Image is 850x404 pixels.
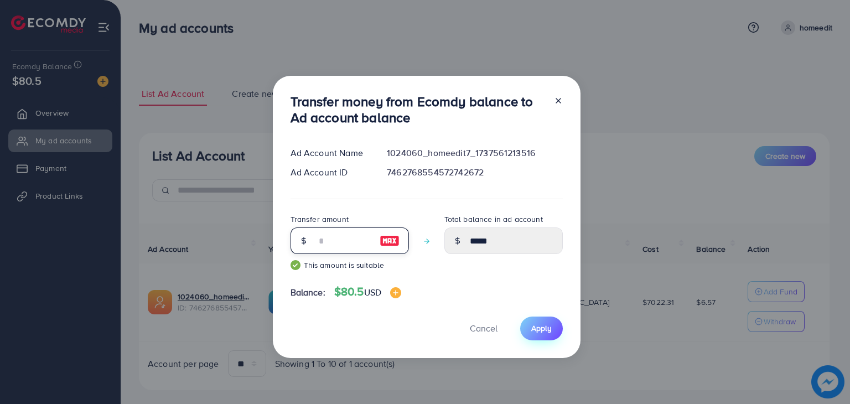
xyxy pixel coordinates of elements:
div: 1024060_homeedit7_1737561213516 [378,147,571,159]
button: Cancel [456,317,511,340]
label: Transfer amount [291,214,349,225]
h3: Transfer money from Ecomdy balance to Ad account balance [291,94,545,126]
span: Apply [531,323,552,334]
small: This amount is suitable [291,260,409,271]
span: Cancel [470,322,497,334]
img: guide [291,260,300,270]
button: Apply [520,317,563,340]
div: Ad Account ID [282,166,379,179]
label: Total balance in ad account [444,214,543,225]
span: USD [364,286,381,298]
span: Balance: [291,286,325,299]
div: Ad Account Name [282,147,379,159]
div: 7462768554572742672 [378,166,571,179]
img: image [380,234,400,247]
h4: $80.5 [334,285,401,299]
img: image [390,287,401,298]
